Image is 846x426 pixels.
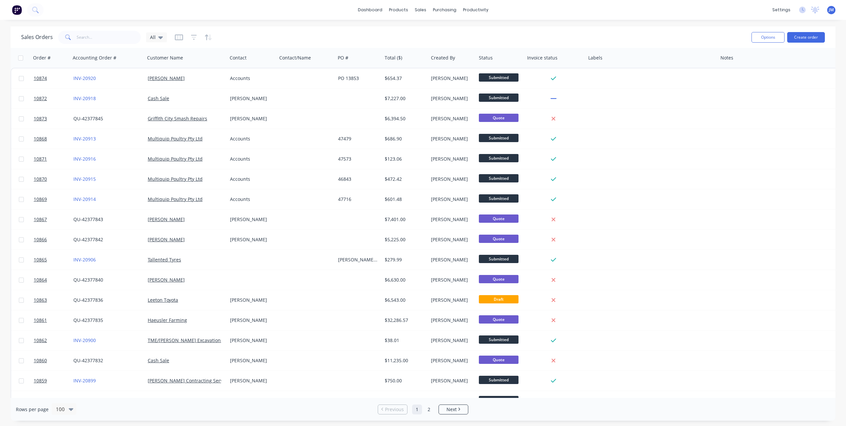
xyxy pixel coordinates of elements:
[230,95,272,102] div: [PERSON_NAME]
[148,277,185,283] a: [PERSON_NAME]
[279,55,311,61] div: Contact/Name
[73,337,96,343] a: INV-20900
[439,406,468,413] a: Next page
[148,377,231,384] a: [PERSON_NAME] Contracting Services
[385,377,424,384] div: $750.00
[34,115,47,122] span: 10873
[385,196,424,203] div: $601.48
[148,156,203,162] a: Multiquip Poultry Pty Ltd
[230,377,272,384] div: [PERSON_NAME]
[431,216,472,223] div: [PERSON_NAME]
[73,277,103,283] a: QU-42377840
[479,134,519,142] span: Submitted
[34,129,73,149] a: 10868
[431,377,472,384] div: [PERSON_NAME]
[479,235,519,243] span: Quote
[148,196,203,202] a: Multiquip Poultry Pty Ltd
[338,75,377,82] div: PO 13853
[412,405,422,414] a: Page 1 is your current page
[148,176,203,182] a: Multiquip Poultry Pty Ltd
[375,405,471,414] ul: Pagination
[386,5,411,15] div: products
[34,371,73,391] a: 10859
[479,376,519,384] span: Submitted
[34,398,47,404] span: 10778
[34,250,73,270] a: 10865
[148,115,207,122] a: Griffith City Smash Repairs
[148,236,185,243] a: [PERSON_NAME]
[34,297,47,303] span: 10863
[230,398,272,404] div: [PERSON_NAME]
[230,317,272,324] div: [PERSON_NAME]
[385,75,424,82] div: $654.37
[73,236,103,243] a: QU-42377842
[385,256,424,263] div: $279.99
[34,95,47,102] span: 10872
[150,34,156,41] span: All
[73,176,96,182] a: INV-20915
[431,317,472,324] div: [PERSON_NAME]
[73,95,96,101] a: INV-20918
[148,337,223,343] a: TME/[PERSON_NAME] Excavations
[479,154,519,162] span: Submitted
[34,337,47,344] span: 10862
[73,196,96,202] a: INV-20914
[73,216,103,222] a: QU-42377843
[431,357,472,364] div: [PERSON_NAME]
[460,5,492,15] div: productivity
[230,297,272,303] div: [PERSON_NAME]
[230,176,272,182] div: Accounts
[385,156,424,162] div: $123.06
[34,189,73,209] a: 10869
[73,398,96,404] a: INV-20898
[378,406,407,413] a: Previous page
[230,156,272,162] div: Accounts
[787,32,825,43] button: Create order
[829,7,834,13] span: JM
[34,270,73,290] a: 10864
[431,75,472,82] div: [PERSON_NAME]
[385,317,424,324] div: $32,286.57
[385,176,424,182] div: $472.42
[73,357,103,364] a: QU-42377832
[431,55,455,61] div: Created By
[751,32,785,43] button: Options
[479,55,493,61] div: Status
[73,156,96,162] a: INV-20916
[431,156,472,162] div: [PERSON_NAME]
[385,216,424,223] div: $7,401.00
[720,55,733,61] div: Notes
[34,357,47,364] span: 10860
[431,337,472,344] div: [PERSON_NAME]
[34,310,73,330] a: 10861
[73,75,96,81] a: INV-20920
[148,136,203,142] a: Multiquip Poultry Pty Ltd
[34,277,47,283] span: 10864
[230,55,247,61] div: Contact
[385,136,424,142] div: $686.90
[73,136,96,142] a: INV-20913
[431,236,472,243] div: [PERSON_NAME]
[338,196,377,203] div: 47716
[73,115,103,122] a: QU-42377845
[34,136,47,142] span: 10868
[34,230,73,250] a: 10866
[34,156,47,162] span: 10871
[34,176,47,182] span: 10870
[479,356,519,364] span: Quote
[479,295,519,303] span: Draft
[147,55,183,61] div: Customer Name
[34,75,47,82] span: 10874
[385,95,424,102] div: $7,227.00
[148,95,169,101] a: Cash Sale
[479,73,519,82] span: Submitted
[34,236,47,243] span: 10866
[73,297,103,303] a: QU-42377836
[34,89,73,108] a: 10872
[34,256,47,263] span: 10865
[431,115,472,122] div: [PERSON_NAME]
[479,396,519,404] span: Submitted
[385,406,404,413] span: Previous
[431,398,472,404] div: [PERSON_NAME]
[12,5,22,15] img: Factory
